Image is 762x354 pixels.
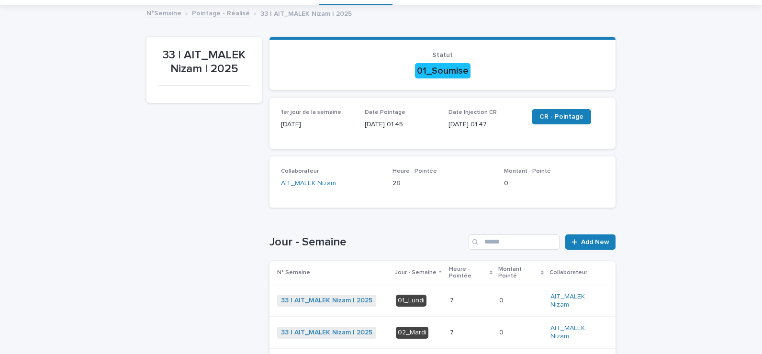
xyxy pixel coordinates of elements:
span: CR - Pointage [539,113,583,120]
p: Heure - Pointée [449,264,487,282]
p: [DATE] 01:45 [365,120,437,130]
p: 33 | AIT_MALEK Nizam | 2025 [260,8,352,18]
tr: 33 | AIT_MALEK Nizam | 2025 02_Mardi77 00 AIT_MALEK Nizam [269,317,616,349]
p: 33 | AIT_MALEK Nizam | 2025 [158,48,250,76]
div: 02_Mardi [396,327,428,339]
a: N°Semaine [146,7,181,18]
input: Search [469,234,560,250]
span: Montant - Pointé [504,168,551,174]
span: Date Injection CR [448,110,497,115]
span: Collaborateur [281,168,319,174]
a: 33 | AIT_MALEK Nizam | 2025 [281,297,372,305]
div: 01_Soumise [415,63,471,78]
p: 0 [499,327,505,337]
tr: 33 | AIT_MALEK Nizam | 2025 01_Lundi77 00 AIT_MALEK Nizam [269,285,616,317]
a: Pointage - Réalisé [192,7,250,18]
p: 7 [450,327,456,337]
p: N° Semaine [277,267,310,278]
p: 0 [504,178,604,188]
p: Collaborateur [549,267,587,278]
a: AIT_MALEK Nizam [550,293,600,309]
a: CR - Pointage [532,109,591,124]
p: Jour - Semaine [395,267,437,278]
h1: Jour - Semaine [269,235,465,249]
span: Statut [432,52,453,58]
p: [DATE] [281,120,353,130]
span: Heure - Pointée [392,168,437,174]
span: Date Pointage [365,110,405,115]
a: Add New [565,234,616,250]
a: AIT_MALEK Nizam [550,324,600,341]
a: 33 | AIT_MALEK Nizam | 2025 [281,329,372,337]
p: Montant - Pointé [498,264,538,282]
p: 7 [450,295,456,305]
p: [DATE] 01:47 [448,120,521,130]
a: AIT_MALEK Nizam [281,178,336,188]
div: 01_Lundi [396,295,426,307]
p: 28 [392,178,493,188]
span: 1er jour de la semaine [281,110,341,115]
p: 0 [499,295,505,305]
span: Add New [581,239,609,245]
